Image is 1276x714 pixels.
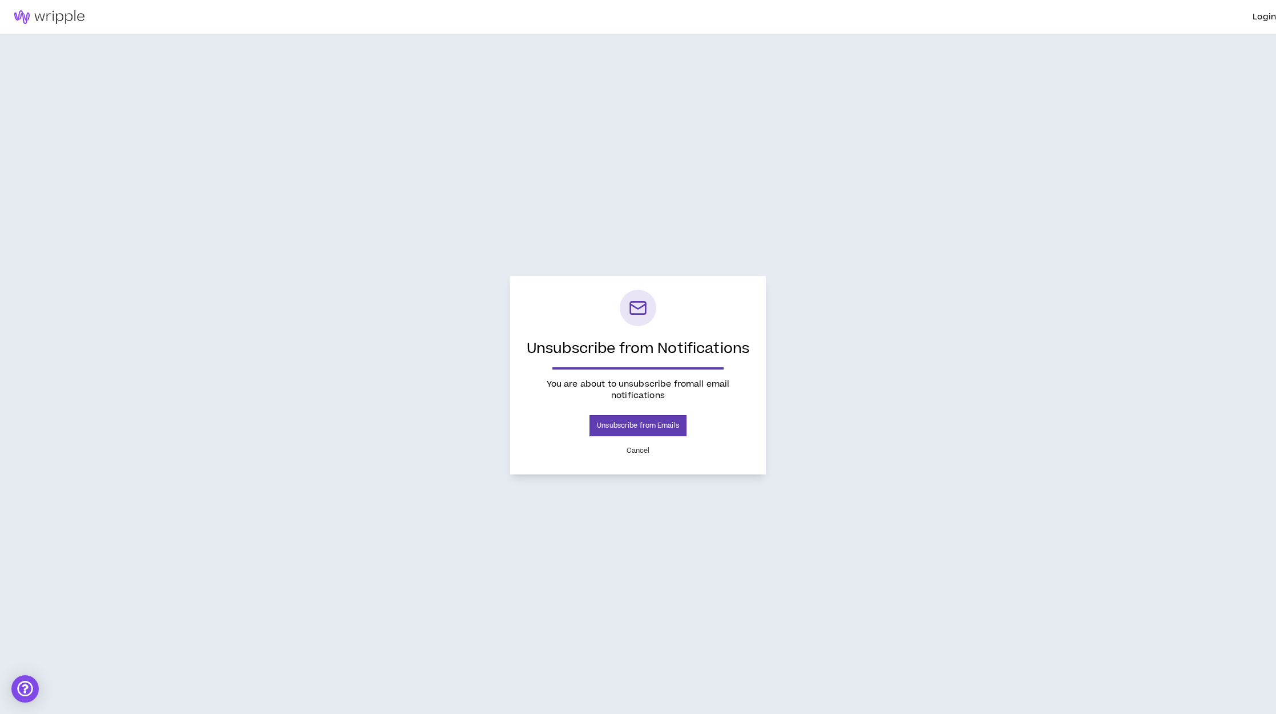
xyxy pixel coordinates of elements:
button: Cancel [620,441,657,461]
p: You are about to unsubscribe from all email notifications [524,379,752,401]
div: Open Intercom Messenger [11,675,39,703]
a: Login [1253,11,1276,23]
p: Unsubscribe from Notifications [524,340,752,358]
button: Unsubscribe from Emails [589,415,687,436]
